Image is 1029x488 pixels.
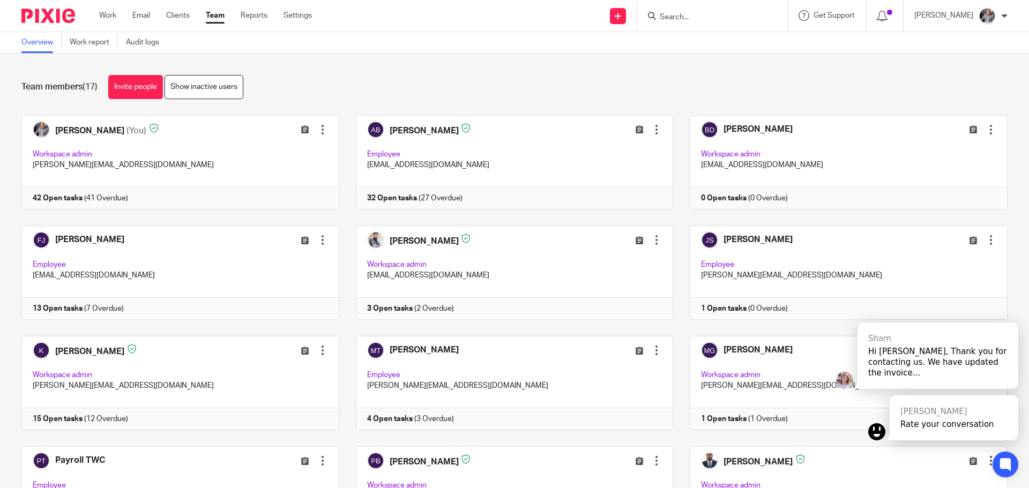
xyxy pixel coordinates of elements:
[132,10,150,21] a: Email
[166,10,190,21] a: Clients
[900,406,1008,417] div: [PERSON_NAME]
[108,75,163,99] a: Invite people
[99,10,116,21] a: Work
[21,9,75,23] img: Pixie
[868,423,885,440] img: kai.png
[206,10,225,21] a: Team
[165,75,243,99] a: Show inactive users
[21,32,62,53] a: Overview
[868,346,1008,378] div: Hi [PERSON_NAME], Thank you for contacting us. We have updated the invoice...
[70,32,118,53] a: Work report
[900,419,1008,430] div: Rate your conversation
[836,372,853,389] img: F1UrsVTexltsAZ4G4SKrkhzgDvE5jJpTdNj4TsgpCYClf3yFuOf8dN5FSSD325rTx73gOPpd2g9.png
[659,13,755,22] input: Search
[126,32,167,53] a: Audit logs
[241,10,267,21] a: Reports
[284,10,312,21] a: Settings
[814,12,855,19] span: Get Support
[914,10,973,21] p: [PERSON_NAME]
[979,7,996,25] img: -%20%20-%20studio@ingrained.co.uk%20for%20%20-20220223%20at%20101413%20-%201W1A2026.jpg
[868,333,1008,344] div: Sham
[21,81,98,93] h1: Team members
[83,82,98,91] span: (17)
